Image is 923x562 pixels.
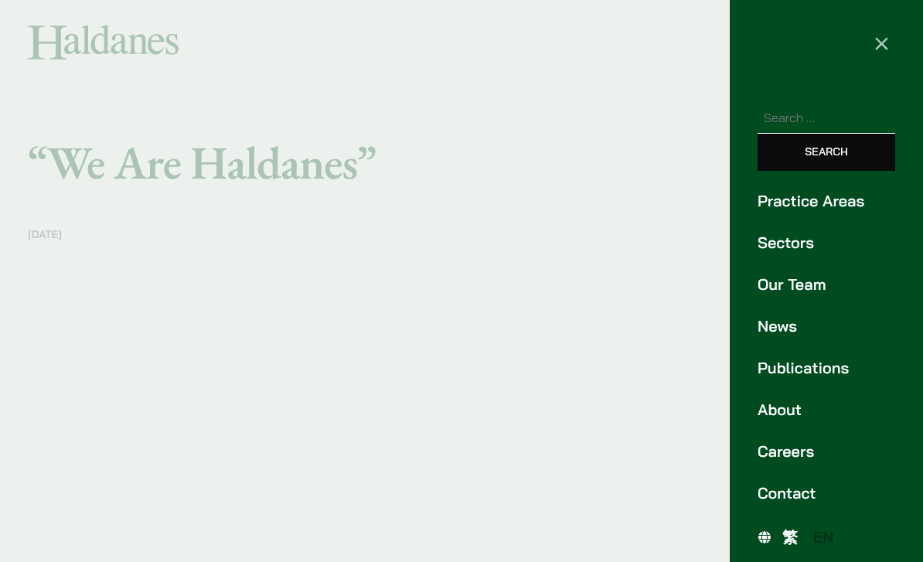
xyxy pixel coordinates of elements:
a: 繁 [775,524,805,550]
span: × [874,26,890,57]
a: News [758,315,895,338]
input: Search [758,134,895,171]
a: About [758,398,895,421]
a: Practice Areas [758,189,895,213]
input: Search for: [758,102,895,134]
a: Our Team [758,273,895,296]
a: Sectors [758,231,895,254]
a: Publications [758,356,895,380]
a: Contact [758,482,895,505]
span: EN [813,527,834,547]
a: Careers [758,440,895,463]
span: 繁 [782,527,798,547]
a: EN [805,524,842,550]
